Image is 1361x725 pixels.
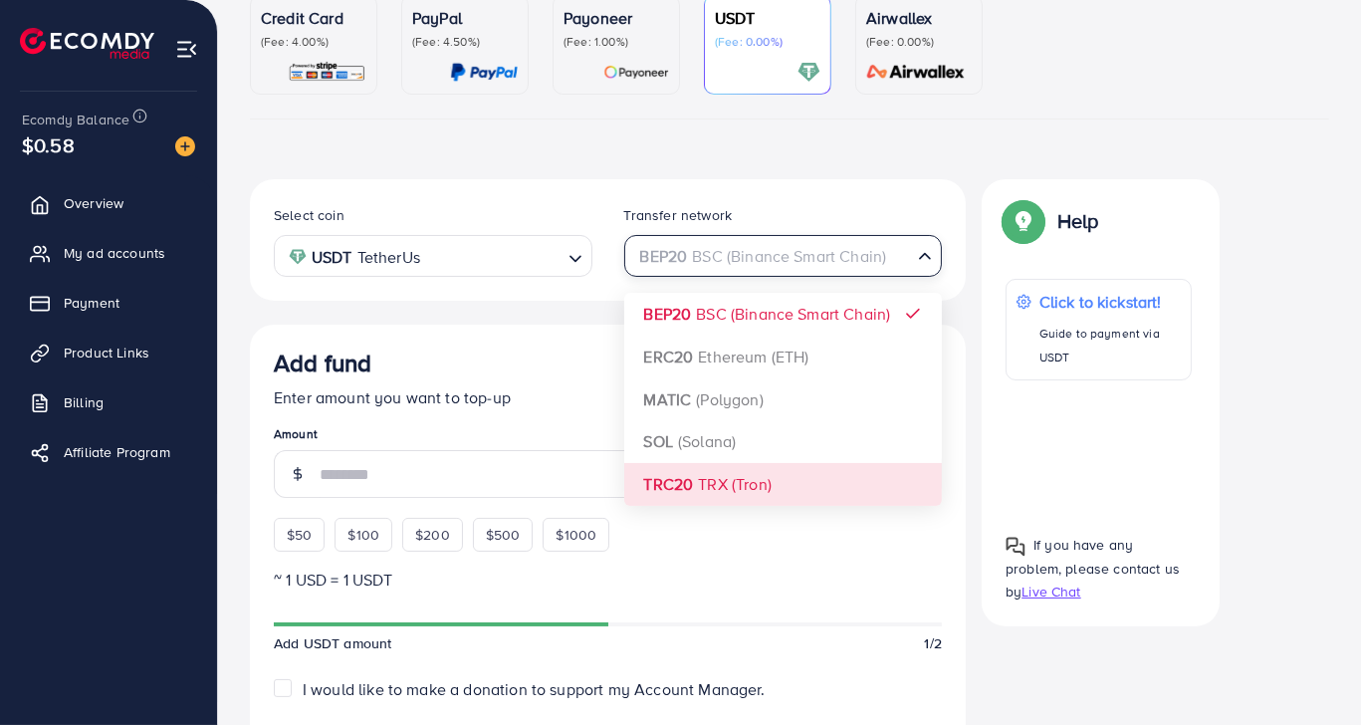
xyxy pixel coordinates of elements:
a: Payment [15,283,202,323]
img: coin [289,248,307,266]
p: Airwallex [866,6,972,30]
p: (Fee: 0.00%) [715,34,820,50]
span: $50 [287,525,312,545]
strong: BEP20 [644,303,692,325]
img: card [797,61,820,84]
span: Billing [64,392,104,412]
img: card [603,61,669,84]
p: Help [1057,209,1099,233]
p: (Fee: 1.00%) [564,34,669,50]
span: 1/2 [925,633,942,653]
img: logo [20,28,154,59]
p: Click to kickstart! [1039,290,1181,314]
span: (Solana) [678,430,736,452]
a: Billing [15,382,202,422]
p: (Fee: 4.00%) [261,34,366,50]
iframe: Chat [1276,635,1346,710]
span: (Polygon) [696,388,763,410]
span: Overview [64,193,123,213]
h3: Add fund [274,349,371,377]
img: card [450,61,518,84]
span: $200 [415,525,450,545]
img: image [175,136,195,156]
span: Product Links [64,343,149,362]
span: $500 [486,525,521,545]
input: Search for option [426,241,561,272]
a: Affiliate Program [15,432,202,472]
strong: ERC20 [644,346,694,367]
span: BSC (Binance Smart Chain) [696,303,890,325]
span: Add USDT amount [274,633,391,653]
p: Payoneer [564,6,669,30]
strong: USDT [312,243,352,272]
p: Credit Card [261,6,366,30]
img: Popup guide [1006,203,1041,239]
p: PayPal [412,6,518,30]
strong: TRC20 [644,473,694,495]
p: (Fee: 0.00%) [866,34,972,50]
span: My ad accounts [64,243,165,263]
label: Select coin [274,205,344,225]
p: ~ 1 USD = 1 USDT [274,568,942,592]
div: Search for option [274,235,592,276]
span: Affiliate Program [64,442,170,462]
p: (Fee: 4.50%) [412,34,518,50]
span: $0.58 [22,130,75,159]
span: $1000 [556,525,596,545]
span: Ecomdy Balance [22,110,129,129]
span: Payment [64,293,119,313]
img: menu [175,38,198,61]
span: TetherUs [357,243,420,272]
p: USDT [715,6,820,30]
img: Popup guide [1006,537,1025,557]
span: $100 [347,525,379,545]
label: Transfer network [624,205,733,225]
span: Ethereum (ETH) [698,346,808,367]
span: If you have any problem, please contact us by [1006,535,1180,601]
input: Search for option [633,241,911,272]
p: Enter amount you want to top-up [274,385,942,409]
div: Search for option [624,235,943,276]
p: Guide to payment via USDT [1039,322,1181,369]
span: I would like to make a donation to support my Account Manager. [303,678,766,700]
a: My ad accounts [15,233,202,273]
a: Overview [15,183,202,223]
a: Product Links [15,333,202,372]
img: card [288,61,366,84]
img: card [860,61,972,84]
strong: SOL [644,430,673,452]
legend: Amount [274,425,942,450]
strong: MATIC [644,388,692,410]
span: TRX (Tron) [698,473,772,495]
span: Live Chat [1021,582,1080,602]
